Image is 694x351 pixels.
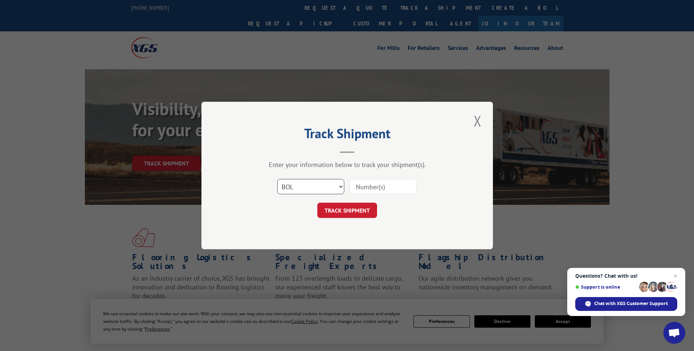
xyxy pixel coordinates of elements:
[238,128,456,142] h2: Track Shipment
[471,111,484,131] button: Close modal
[238,160,456,169] div: Enter your information below to track your shipment(s).
[575,273,677,279] span: Questions? Chat with us!
[594,300,668,307] span: Chat with XGS Customer Support
[317,203,377,218] button: TRACK SHIPMENT
[575,284,636,290] span: Support is online
[575,297,677,311] span: Chat with XGS Customer Support
[350,179,417,194] input: Number(s)
[663,322,685,344] a: Open chat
